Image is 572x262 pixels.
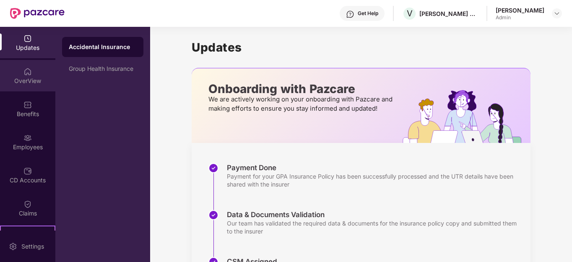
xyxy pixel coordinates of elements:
[23,67,32,76] img: svg+xml;base64,PHN2ZyBpZD0iSG9tZSIgeG1sbnM9Imh0dHA6Ly93d3cudzMub3JnLzIwMDAvc3ZnIiB3aWR0aD0iMjAiIG...
[208,85,395,93] p: Onboarding with Pazcare
[23,167,32,175] img: svg+xml;base64,PHN2ZyBpZD0iQ0RfQWNjb3VudHMiIGRhdGEtbmFtZT0iQ0QgQWNjb3VudHMiIHhtbG5zPSJodHRwOi8vd3...
[407,8,413,18] span: V
[554,10,560,17] img: svg+xml;base64,PHN2ZyBpZD0iRHJvcGRvd24tMzJ4MzIiIHhtbG5zPSJodHRwOi8vd3d3LnczLm9yZy8yMDAwL3N2ZyIgd2...
[23,134,32,142] img: svg+xml;base64,PHN2ZyBpZD0iRW1wbG95ZWVzIiB4bWxucz0iaHR0cDovL3d3dy53My5vcmcvMjAwMC9zdmciIHdpZHRoPS...
[23,101,32,109] img: svg+xml;base64,PHN2ZyBpZD0iQmVuZWZpdHMiIHhtbG5zPSJodHRwOi8vd3d3LnczLm9yZy8yMDAwL3N2ZyIgd2lkdGg9Ij...
[496,14,544,21] div: Admin
[496,6,544,14] div: [PERSON_NAME]
[208,163,218,173] img: svg+xml;base64,PHN2ZyBpZD0iU3RlcC1Eb25lLTMyeDMyIiB4bWxucz0iaHR0cDovL3d3dy53My5vcmcvMjAwMC9zdmciIH...
[10,8,65,19] img: New Pazcare Logo
[227,163,522,172] div: Payment Done
[69,43,137,51] div: Accidental Insurance
[192,40,530,54] h1: Updates
[346,10,354,18] img: svg+xml;base64,PHN2ZyBpZD0iSGVscC0zMngzMiIgeG1sbnM9Imh0dHA6Ly93d3cudzMub3JnLzIwMDAvc3ZnIiB3aWR0aD...
[69,65,137,72] div: Group Health Insurance
[227,219,522,235] div: Our team has validated the required data & documents for the insurance policy copy and submitted ...
[358,10,378,17] div: Get Help
[208,95,395,113] p: We are actively working on your onboarding with Pazcare and making efforts to ensure you stay inf...
[227,172,522,188] div: Payment for your GPA Insurance Policy has been successfully processed and the UTR details have be...
[23,34,32,43] img: svg+xml;base64,PHN2ZyBpZD0iVXBkYXRlZCIgeG1sbnM9Imh0dHA6Ly93d3cudzMub3JnLzIwMDAvc3ZnIiB3aWR0aD0iMj...
[403,90,530,143] img: hrOnboarding
[19,242,47,251] div: Settings
[9,242,17,251] img: svg+xml;base64,PHN2ZyBpZD0iU2V0dGluZy0yMHgyMCIgeG1sbnM9Imh0dHA6Ly93d3cudzMub3JnLzIwMDAvc3ZnIiB3aW...
[227,210,522,219] div: Data & Documents Validation
[23,200,32,208] img: svg+xml;base64,PHN2ZyBpZD0iQ2xhaW0iIHhtbG5zPSJodHRwOi8vd3d3LnczLm9yZy8yMDAwL3N2ZyIgd2lkdGg9IjIwIi...
[208,210,218,220] img: svg+xml;base64,PHN2ZyBpZD0iU3RlcC1Eb25lLTMyeDMyIiB4bWxucz0iaHR0cDovL3d3dy53My5vcmcvMjAwMC9zdmciIH...
[419,10,478,18] div: [PERSON_NAME] ESTATES DEVELOPERS PRIVATE LIMITED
